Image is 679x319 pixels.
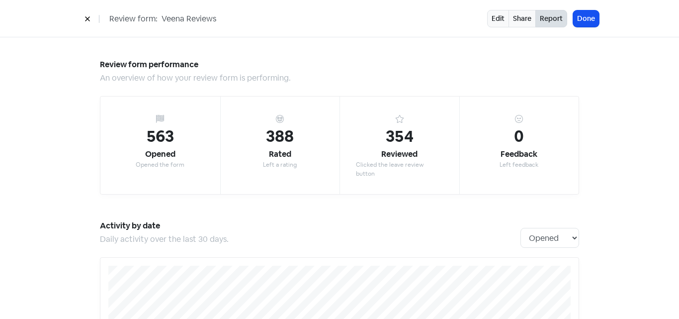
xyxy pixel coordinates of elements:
[147,124,174,148] div: 563
[381,148,418,160] div: Reviewed
[100,218,520,233] h5: Activity by date
[501,148,537,160] div: Feedback
[500,160,538,169] div: Left feedback
[514,124,524,148] div: 0
[145,148,175,160] div: Opened
[263,160,297,169] div: Left a rating
[109,13,158,25] span: Review form:
[136,160,184,169] div: Opened the form
[100,72,579,84] div: An overview of how your review form is performing.
[386,124,414,148] div: 354
[509,10,536,27] a: Share
[356,160,443,178] div: Clicked the leave review button
[573,10,599,27] button: Done
[487,10,509,27] a: Edit
[269,148,291,160] div: Rated
[535,10,567,27] button: Report
[100,57,579,72] h5: Review form performance
[266,124,294,148] div: 388
[100,233,520,245] div: Daily activity over the last 30 days.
